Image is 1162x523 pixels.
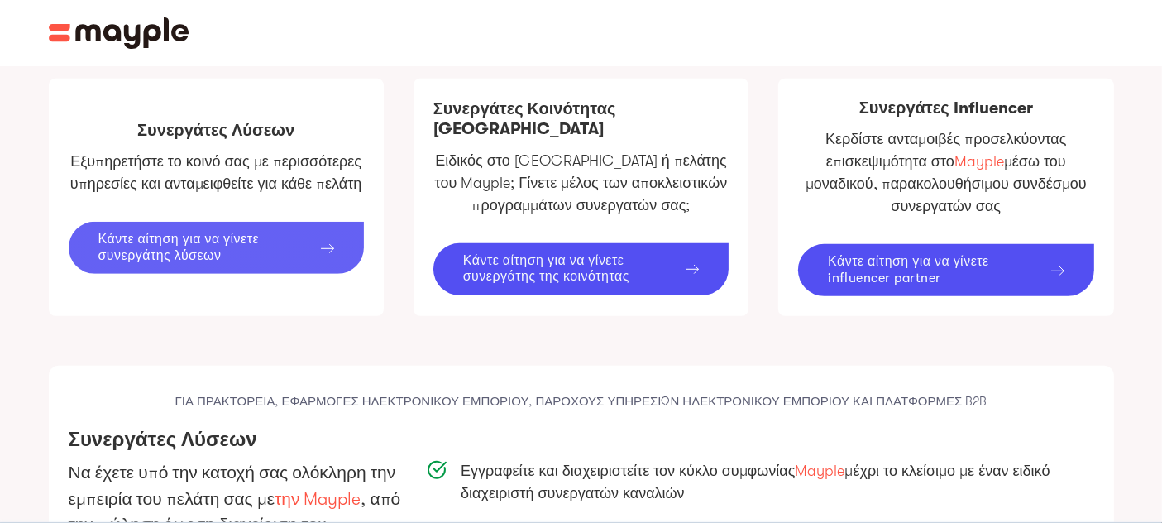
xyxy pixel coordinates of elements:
[137,121,294,140] font: Συνεργάτες Λύσεων
[70,153,362,192] font: Εξυπηρετήστε το κοινό σας με περισσότερες υπηρεσίες και ανταμειφθείτε για κάθε πελάτη
[435,152,728,214] font: Ειδικός στο [GEOGRAPHIC_DATA] ή πελάτης του Mayple; Γίνετε μέλος των αποκλειστικών προγραμμάτων σ...
[798,244,1093,295] a: Κάντε αίτηση για να γίνετε influencer partner
[49,17,189,49] img: Λογότυπο Mayple
[433,99,616,139] font: Συνεργάτες Κοινότητας [GEOGRAPHIC_DATA]
[954,153,1004,170] font: Mayple
[463,253,629,284] font: Κάντε αίτηση για να γίνετε συνεργάτης της κοινότητας
[806,153,1087,214] font: μέσω του μοναδικού, παρακολουθήσιμου συνδέσμου συνεργατών σας
[859,98,1033,118] font: Συνεργάτες Influencer
[98,232,260,262] font: Κάντε αίτηση για να γίνετε συνεργάτης λύσεων
[828,254,989,285] font: Κάντε αίτηση για να γίνετε influencer partner
[825,131,1066,170] font: Κερδίστε ανταμοιβές προσελκύοντας επισκεψιμότητα στο
[796,463,845,479] font: Mayple
[175,394,987,409] font: ΓΙΑ ΠΡΑΚΤΟΡΕΙΑ, ΕΦΑΡΜΟΓΕΣ ΗΛΕΚΤΡΟΝΙΚΟΥ ΕΜΠΟΡΙΟΥ, ΠΑΡΟΧΟΥΣ ΥΠΗΡΕΣΙΩΝ ΗΛΕΚΤΡΟΝΙΚΟΥ ΕΜΠΟΡΙΟΥ ΚΑΙ ΠΛΑ...
[275,489,361,509] font: την Mayple
[69,428,257,451] font: Συνεργάτες Λύσεων
[69,463,396,509] font: Να έχετε υπό την κατοχή σας ολόκληρη την εμπειρία του πελάτη σας με
[461,463,795,479] font: Εγγραφείτε και διαχειριστείτε τον κύκλο συμφωνίας
[428,460,447,480] img: Ναί
[69,222,364,273] a: Κάντε αίτηση για να γίνετε συνεργάτης λύσεων
[433,243,729,295] a: Κάντε αίτηση για να γίνετε συνεργάτης της κοινότητας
